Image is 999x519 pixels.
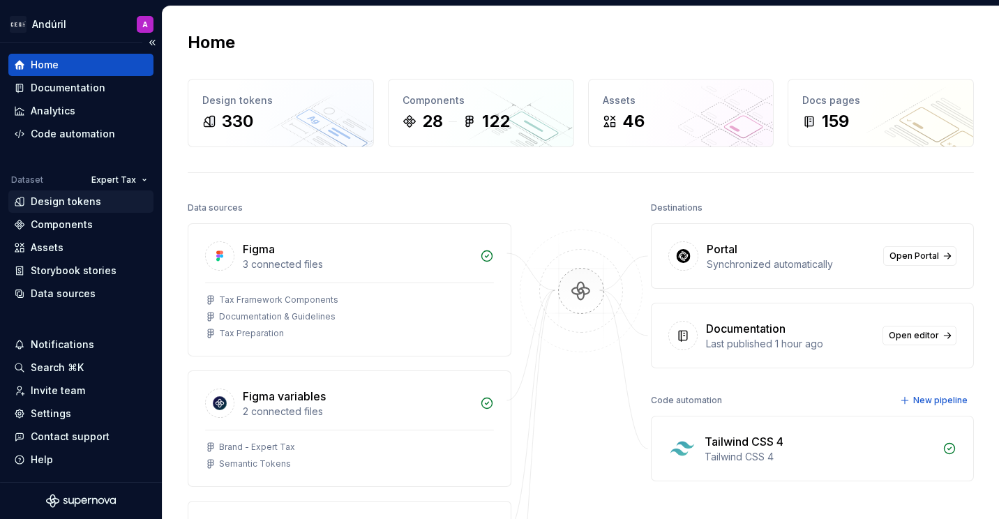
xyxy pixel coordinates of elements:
[31,81,105,95] div: Documentation
[243,405,472,419] div: 2 connected files
[31,384,85,398] div: Invite team
[882,326,956,345] a: Open editor
[8,77,153,99] a: Documentation
[8,54,153,76] a: Home
[188,79,374,147] a: Design tokens330
[31,361,84,375] div: Search ⌘K
[707,241,737,257] div: Portal
[707,257,876,271] div: Synchronized automatically
[32,17,66,31] div: Andúril
[603,93,760,107] div: Assets
[243,241,275,257] div: Figma
[31,58,59,72] div: Home
[8,426,153,448] button: Contact support
[889,330,939,341] span: Open editor
[8,379,153,402] a: Invite team
[889,250,939,262] span: Open Portal
[482,110,510,133] div: 122
[142,33,162,52] button: Collapse sidebar
[31,104,75,118] div: Analytics
[8,259,153,282] a: Storybook stories
[31,453,53,467] div: Help
[91,174,136,186] span: Expert Tax
[8,190,153,213] a: Design tokens
[219,442,295,453] div: Brand - Expert Tax
[142,19,148,30] div: A
[243,257,472,271] div: 3 connected files
[388,79,574,147] a: Components28122
[31,241,63,255] div: Assets
[31,407,71,421] div: Settings
[883,246,956,266] a: Open Portal
[913,395,968,406] span: New pipeline
[31,218,93,232] div: Components
[705,450,935,464] div: Tailwind CSS 4
[706,337,875,351] div: Last published 1 hour ago
[788,79,974,147] a: Docs pages159
[3,9,159,39] button: AndúrilA
[822,110,849,133] div: 159
[31,127,115,141] div: Code automation
[622,110,645,133] div: 46
[188,31,235,54] h2: Home
[896,391,974,410] button: New pipeline
[219,458,291,469] div: Semantic Tokens
[31,264,117,278] div: Storybook stories
[31,287,96,301] div: Data sources
[31,195,101,209] div: Design tokens
[11,174,43,186] div: Dataset
[219,294,338,306] div: Tax Framework Components
[202,93,359,107] div: Design tokens
[85,170,153,190] button: Expert Tax
[188,198,243,218] div: Data sources
[8,100,153,122] a: Analytics
[46,494,116,508] svg: Supernova Logo
[188,370,511,487] a: Figma variables2 connected filesBrand - Expert TaxSemantic Tokens
[8,123,153,145] a: Code automation
[422,110,443,133] div: 28
[8,236,153,259] a: Assets
[8,449,153,471] button: Help
[802,93,959,107] div: Docs pages
[588,79,774,147] a: Assets46
[10,16,27,33] img: 572984b3-56a8-419d-98bc-7b186c70b928.png
[219,311,336,322] div: Documentation & Guidelines
[651,198,703,218] div: Destinations
[31,338,94,352] div: Notifications
[8,213,153,236] a: Components
[219,328,284,339] div: Tax Preparation
[31,430,110,444] div: Contact support
[8,283,153,305] a: Data sources
[706,320,786,337] div: Documentation
[8,356,153,379] button: Search ⌘K
[8,403,153,425] a: Settings
[705,433,783,450] div: Tailwind CSS 4
[403,93,559,107] div: Components
[222,110,253,133] div: 330
[188,223,511,356] a: Figma3 connected filesTax Framework ComponentsDocumentation & GuidelinesTax Preparation
[8,333,153,356] button: Notifications
[243,388,326,405] div: Figma variables
[651,391,722,410] div: Code automation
